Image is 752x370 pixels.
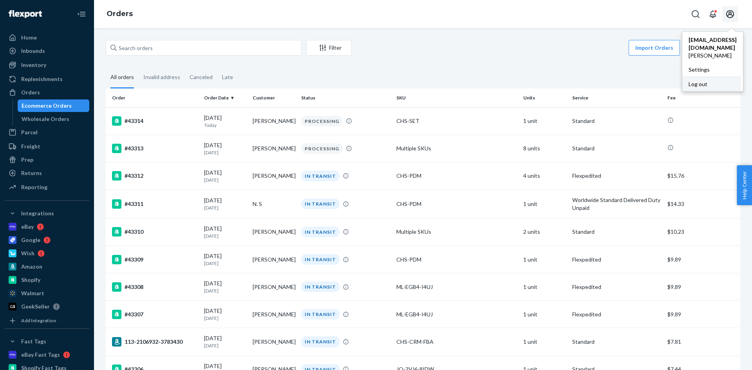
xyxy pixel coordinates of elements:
[9,10,42,18] img: Flexport logo
[204,233,246,239] p: [DATE]
[112,171,198,180] div: #43312
[112,310,198,319] div: #43307
[110,67,134,88] div: All orders
[520,328,569,356] td: 1 unit
[143,67,180,87] div: Invalid address
[5,260,89,273] a: Amazon
[572,144,661,152] p: Standard
[393,88,520,107] th: SKU
[21,143,40,150] div: Freight
[21,338,46,345] div: Fast Tags
[301,254,340,265] div: IN TRANSIT
[301,116,343,126] div: PROCESSING
[5,274,89,286] a: Shopify
[5,335,89,348] button: Fast Tags
[5,300,89,313] a: GeekSeller
[5,45,89,57] a: Inbounds
[201,88,249,107] th: Order Date
[249,273,298,301] td: [PERSON_NAME]
[396,172,517,180] div: CHS-PDM
[249,135,298,162] td: [PERSON_NAME]
[5,220,89,233] a: eBay
[688,6,703,22] button: Open Search Box
[520,218,569,245] td: 2 units
[74,6,89,22] button: Close Navigation
[249,328,298,356] td: [PERSON_NAME]
[682,63,743,77] a: Settings
[204,149,246,156] p: [DATE]
[204,114,246,128] div: [DATE]
[301,227,340,237] div: IN TRANSIT
[396,283,517,291] div: ML-EGB4-I4UJ
[722,6,738,22] button: Open account menu
[705,6,721,22] button: Open notifications
[572,310,661,318] p: Flexpedited
[204,141,246,156] div: [DATE]
[572,256,661,264] p: Flexpedited
[5,59,89,71] a: Inventory
[204,260,246,267] p: [DATE]
[22,102,72,110] div: Ecommerce Orders
[301,336,340,347] div: IN TRANSIT
[629,40,680,56] button: Import Orders
[21,47,45,55] div: Inbounds
[664,218,740,245] td: $10.23
[21,169,42,177] div: Returns
[520,273,569,301] td: 1 unit
[21,156,33,164] div: Prep
[21,88,40,96] div: Orders
[520,107,569,135] td: 1 unit
[664,88,740,107] th: Fee
[21,249,34,257] div: Wish
[682,33,743,63] a: [EMAIL_ADDRESS][DOMAIN_NAME][PERSON_NAME]
[204,334,246,349] div: [DATE]
[21,75,63,83] div: Replenishments
[5,247,89,260] a: Wish
[106,40,302,56] input: Search orders
[301,309,340,319] div: IN TRANSIT
[572,172,661,180] p: Flexpedited
[249,218,298,245] td: [PERSON_NAME]
[396,338,517,346] div: CHS-CRM-FBA
[569,88,664,107] th: Service
[393,135,520,162] td: Multiple SKUs
[572,196,661,212] p: Worldwide Standard Delivered Duty Unpaid
[5,140,89,153] a: Freight
[204,122,246,128] p: Today
[204,315,246,321] p: [DATE]
[21,223,34,231] div: eBay
[204,307,246,321] div: [DATE]
[253,94,295,101] div: Customer
[204,287,246,294] p: [DATE]
[112,282,198,292] div: #43308
[572,228,661,236] p: Standard
[204,197,246,211] div: [DATE]
[204,204,246,211] p: [DATE]
[393,218,520,245] td: Multiple SKUs
[520,88,569,107] th: Units
[204,177,246,183] p: [DATE]
[520,301,569,328] td: 1 unit
[301,282,340,292] div: IN TRANSIT
[301,199,340,209] div: IN TRANSIT
[5,167,89,179] a: Returns
[664,328,740,356] td: $7.81
[112,227,198,236] div: #43310
[5,31,89,44] a: Home
[307,44,351,52] div: Filter
[396,117,517,125] div: CHS-SET
[190,67,213,87] div: Canceled
[21,303,50,310] div: GeekSeller
[5,316,89,325] a: Add Integration
[112,199,198,209] div: #43311
[520,246,569,273] td: 1 unit
[204,252,246,267] div: [DATE]
[520,135,569,162] td: 8 units
[689,36,737,52] span: [EMAIL_ADDRESS][DOMAIN_NAME]
[5,287,89,300] a: Walmart
[396,310,517,318] div: ML-EGB4-I4UJ
[520,190,569,218] td: 1 unit
[5,181,89,193] a: Reporting
[5,348,89,361] a: eBay Fast Tags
